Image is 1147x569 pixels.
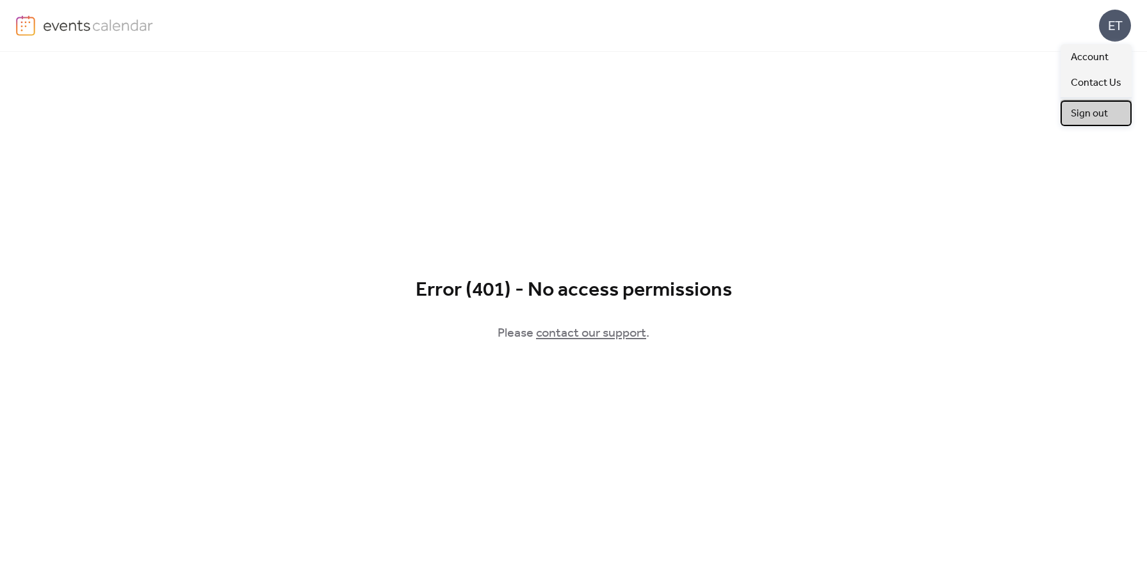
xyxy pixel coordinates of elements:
span: Sign out [1071,106,1108,122]
span: Please . [498,323,649,344]
a: contact our support [536,321,646,346]
div: ET [1099,10,1131,42]
span: Contact Us [1071,76,1121,91]
a: Contact Us [1061,70,1132,95]
span: Account [1071,50,1109,65]
a: Account [1061,44,1132,70]
img: logo [16,15,35,36]
img: logo-type [43,15,154,35]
